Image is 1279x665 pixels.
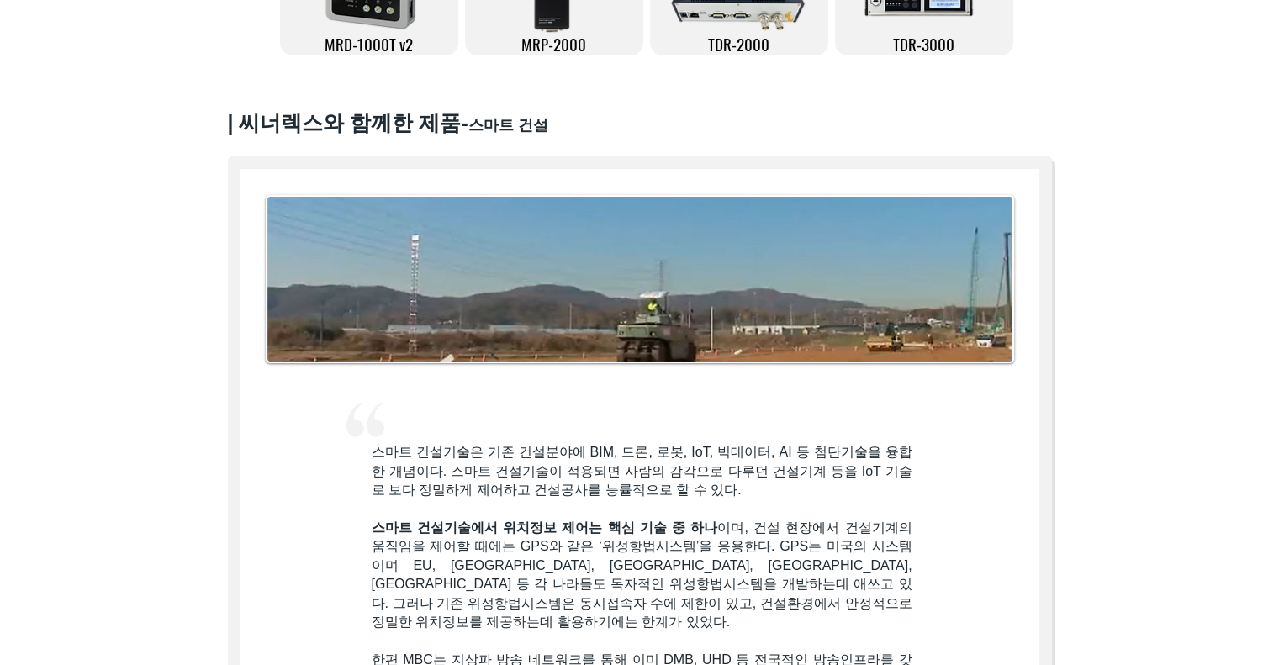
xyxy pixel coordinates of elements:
[521,32,586,55] span: MRP-2000
[708,32,769,55] span: TDR-2000
[325,32,413,55] span: MRD-1000T v2
[372,445,912,497] span: 스마트 건설기술은 기존 건설분야에 BIM, 드론, 로봇, IoT, 빅데이터, AI 등 첨단기술을 융합한 개념이다. 스마트 건설기술이 적용되면 사람의 감각으로 다루던 건설기계 ...
[468,117,548,134] span: 스마트 건설
[267,197,1012,362] img: mbc 스마트 건설.JPG
[1086,593,1279,665] iframe: Wix Chat
[372,520,912,629] span: 이며, 건설 현장에서 건설기계의 움직임을 제어할 때에는 GPS와 같은 ‘위성항법시스템’을 응용한다. GPS는 미국의 시스템이며 EU, [GEOGRAPHIC_DATA], [GE...
[372,520,718,535] span: 스마트 건설기술에서 위치정보 제어는 핵심 기술 중 하나
[461,111,468,135] span: -
[893,32,954,55] span: TDR-3000
[228,111,462,135] span: ​| 씨너렉스와 함께한 제품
